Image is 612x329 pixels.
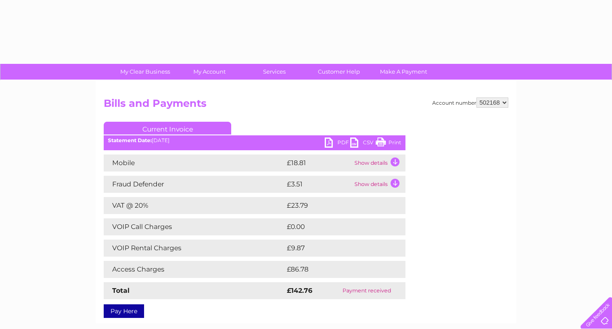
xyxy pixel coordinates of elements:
td: £18.81 [285,154,352,172]
div: [DATE] [104,137,405,143]
a: Services [239,64,309,80]
a: PDF [325,137,350,150]
td: Show details [352,176,405,193]
a: CSV [350,137,376,150]
td: £0.00 [285,218,386,235]
td: VOIP Rental Charges [104,240,285,257]
a: Current Invoice [104,122,231,134]
td: £23.79 [285,197,388,214]
td: VOIP Call Charges [104,218,285,235]
a: Print [376,137,401,150]
td: Access Charges [104,261,285,278]
td: Fraud Defender [104,176,285,193]
a: Customer Help [304,64,374,80]
b: Statement Date: [108,137,152,143]
strong: Total [112,286,130,295]
td: £9.87 [285,240,386,257]
a: My Account [175,64,245,80]
h2: Bills and Payments [104,97,508,114]
td: £86.78 [285,261,388,278]
td: £3.51 [285,176,352,193]
div: Account number [432,97,508,108]
a: Make A Payment [368,64,439,80]
strong: £142.76 [287,286,312,295]
td: Payment received [328,282,405,299]
td: Show details [352,154,405,172]
a: Pay Here [104,304,144,318]
td: VAT @ 20% [104,197,285,214]
td: Mobile [104,154,285,172]
a: My Clear Business [110,64,180,80]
